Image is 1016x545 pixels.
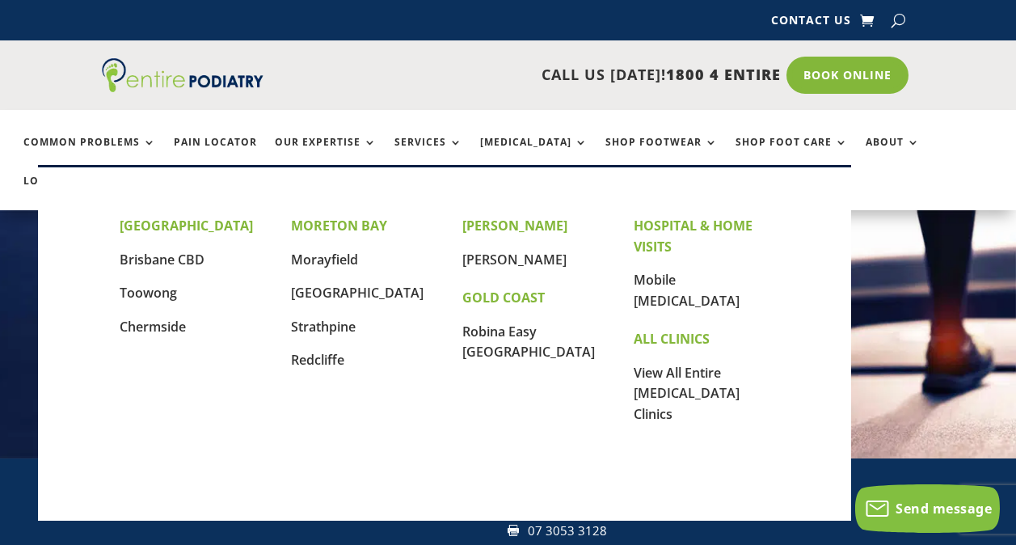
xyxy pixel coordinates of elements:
a: Common Problems [23,137,156,171]
a: Strathpine [291,318,356,336]
a: Pain Locator [174,137,257,171]
a: Chermside [120,318,186,336]
a: Shop Foot Care [736,137,848,171]
a: [MEDICAL_DATA] [480,137,588,171]
a: Brisbane CBD [120,251,204,268]
span: Send message [896,500,992,518]
p: CALL US [DATE]! [284,65,781,86]
a: Book Online [786,57,908,94]
a: Our Expertise [275,137,377,171]
a: Locations [23,175,104,210]
a: Robina Easy [GEOGRAPHIC_DATA] [462,323,595,361]
strong: GOLD COAST [462,289,545,306]
a: Morayfield [291,251,358,268]
button: Send message [855,484,1000,533]
a: [GEOGRAPHIC_DATA] [291,284,424,302]
a: Toowong [120,284,177,302]
a: Entire Podiatry [102,79,263,95]
strong: ALL CLINICS [634,330,710,348]
strong: MORETON BAY [291,217,387,234]
span:  [508,525,519,536]
strong: HOSPITAL & HOME VISITS [634,217,753,256]
a: Mobile [MEDICAL_DATA] [634,271,740,310]
a: Contact Us [771,15,851,32]
a: View All Entire [MEDICAL_DATA] Clinics [634,364,740,423]
div: 07 3053 3128 [528,521,698,542]
a: Redcliffe [291,351,344,369]
a: About [866,137,920,171]
a: [PERSON_NAME] [462,251,567,268]
a: Shop Footwear [605,137,718,171]
strong: [PERSON_NAME] [462,217,567,234]
img: logo (1) [102,58,263,92]
strong: [GEOGRAPHIC_DATA] [120,217,253,234]
span: 1800 4 ENTIRE [666,65,781,84]
a: Services [394,137,462,171]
